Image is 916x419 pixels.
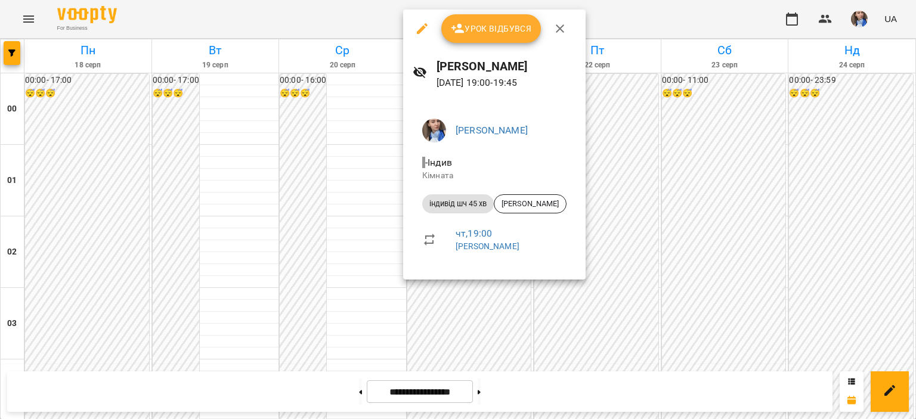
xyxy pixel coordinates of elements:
[456,241,519,251] a: [PERSON_NAME]
[422,119,446,142] img: 727e98639bf378bfedd43b4b44319584.jpeg
[494,194,567,213] div: [PERSON_NAME]
[451,21,532,36] span: Урок відбувся
[441,14,541,43] button: Урок відбувся
[422,170,567,182] p: Кімната
[437,57,576,76] h6: [PERSON_NAME]
[437,76,576,90] p: [DATE] 19:00 - 19:45
[422,198,494,209] span: індивід шч 45 хв
[494,198,566,209] span: [PERSON_NAME]
[456,125,528,136] a: [PERSON_NAME]
[456,228,492,239] a: чт , 19:00
[422,157,454,168] span: - Індив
